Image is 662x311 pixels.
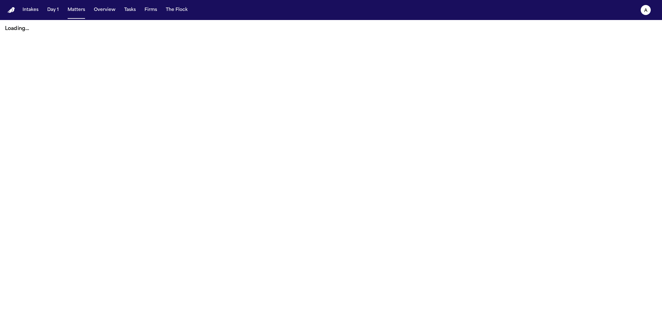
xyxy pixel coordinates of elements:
button: The Flock [163,4,190,16]
p: Loading... [5,25,657,33]
button: Tasks [122,4,138,16]
text: a [644,8,648,13]
a: Home [8,7,15,13]
button: Matters [65,4,88,16]
img: Finch Logo [8,7,15,13]
button: Intakes [20,4,41,16]
button: Overview [91,4,118,16]
button: Day 1 [45,4,61,16]
button: Firms [142,4,160,16]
